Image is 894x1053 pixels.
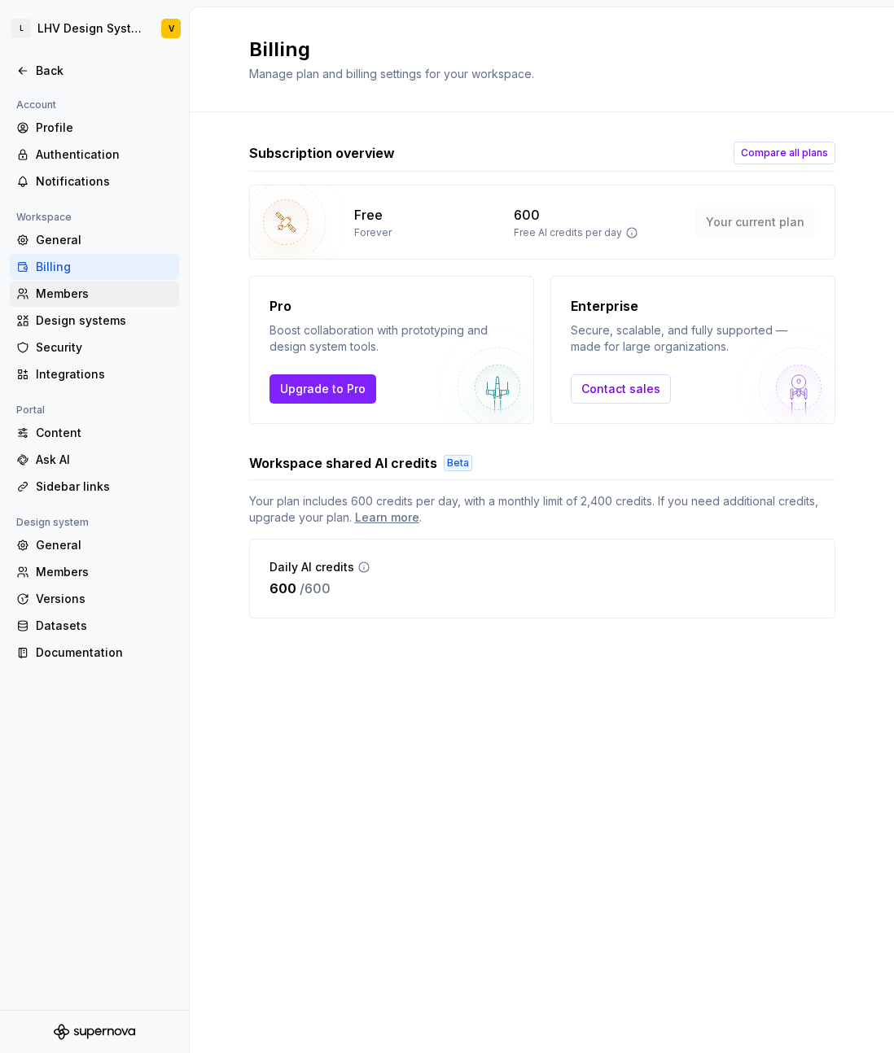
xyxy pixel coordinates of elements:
[10,513,95,532] div: Design system
[36,232,173,248] div: General
[36,286,173,302] div: Members
[741,146,828,159] span: Compare all plans
[10,168,179,194] a: Notifications
[10,361,179,387] a: Integrations
[10,227,179,253] a: General
[10,208,78,227] div: Workspace
[36,618,173,634] div: Datasets
[3,11,186,46] button: LLHV Design SystemV
[36,173,173,190] div: Notifications
[249,143,395,163] h3: Subscription overview
[10,640,179,666] a: Documentation
[37,20,142,37] div: LHV Design System
[10,115,179,141] a: Profile
[444,455,472,471] div: Beta
[249,37,534,63] h2: Billing
[36,366,173,382] div: Integrations
[10,400,51,420] div: Portal
[36,312,173,329] div: Design systems
[270,579,296,598] p: 600
[36,591,173,607] div: Versions
[10,447,179,473] a: Ask AI
[270,296,514,316] p: Pro
[249,67,534,81] span: Manage plan and billing settings for your workspace.
[10,559,179,585] a: Members
[36,339,173,356] div: Security
[36,63,173,79] div: Back
[10,474,179,500] a: Sidebar links
[354,226,392,239] p: Forever
[11,19,31,38] div: L
[10,95,63,115] div: Account
[354,205,383,225] p: Free
[10,532,179,558] a: General
[10,281,179,307] a: Members
[10,420,179,446] a: Content
[10,334,179,360] a: Security
[36,564,173,580] div: Members
[36,537,173,553] div: General
[10,254,179,280] a: Billing
[571,322,815,355] p: Secure, scalable, and fully supported — made for large organizations.
[249,493,835,526] span: Your plan includes 600 credits per day, with a monthly limit of 2,400 credits. If you need additi...
[355,509,419,526] a: Learn more
[10,142,179,168] a: Authentication
[249,453,437,473] h3: Workspace shared AI credits
[514,226,622,239] p: Free AI credits per day
[270,322,514,355] p: Boost collaboration with prototyping and design system tools.
[169,22,174,35] div: V
[571,374,671,404] a: Contact sales
[36,452,173,468] div: Ask AI
[36,259,173,275] div: Billing
[270,374,376,404] button: Upgrade to Pro
[10,58,179,84] a: Back
[36,478,173,495] div: Sidebar links
[581,381,660,397] span: Contact sales
[280,381,366,397] span: Upgrade to Pro
[300,579,331,598] p: / 600
[270,559,354,575] p: Daily AI credits
[36,644,173,661] div: Documentation
[734,142,835,164] button: Compare all plans
[36,146,173,163] div: Authentication
[514,205,540,225] p: 600
[36,120,173,136] div: Profile
[54,1024,135,1040] svg: Supernova Logo
[571,296,815,316] p: Enterprise
[10,613,179,639] a: Datasets
[10,586,179,612] a: Versions
[10,308,179,334] a: Design systems
[36,425,173,441] div: Content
